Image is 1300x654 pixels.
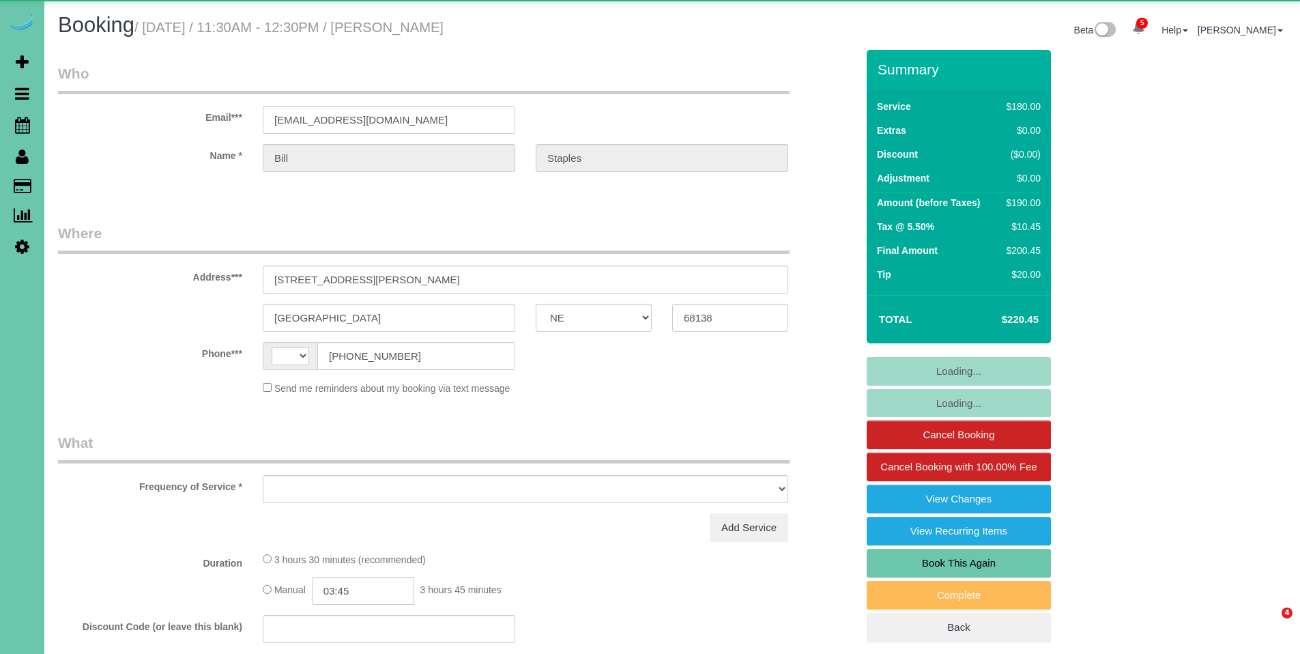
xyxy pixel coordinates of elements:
[1074,25,1116,35] a: Beta
[58,223,790,254] legend: Where
[1254,608,1286,640] iframe: Intercom live chat
[58,63,790,94] legend: Who
[880,461,1037,472] span: Cancel Booking with 100.00% Fee
[867,421,1051,449] a: Cancel Booking
[877,124,906,137] label: Extras
[1125,14,1152,44] a: 5
[710,513,788,542] a: Add Service
[420,585,502,596] span: 3 hours 45 minutes
[867,613,1051,642] a: Back
[48,615,252,634] label: Discount Code (or leave this blank)
[877,196,980,210] label: Amount (before Taxes)
[58,433,790,464] legend: What
[8,14,35,33] img: Automaid Logo
[961,314,1039,326] h4: $220.45
[867,517,1051,545] a: View Recurring Items
[274,383,510,394] span: Send me reminders about my booking via text message
[48,144,252,162] label: Name *
[48,552,252,570] label: Duration
[1161,25,1188,35] a: Help
[877,268,891,281] label: Tip
[877,171,929,185] label: Adjustment
[1001,147,1041,161] div: ($0.00)
[1001,220,1041,233] div: $10.45
[1282,608,1292,619] span: 4
[274,585,306,596] span: Manual
[867,549,1051,578] a: Book This Again
[1001,196,1041,210] div: $190.00
[1001,244,1041,257] div: $200.45
[1198,25,1283,35] a: [PERSON_NAME]
[1001,268,1041,281] div: $20.00
[877,147,918,161] label: Discount
[877,220,934,233] label: Tax @ 5.50%
[1001,124,1041,137] div: $0.00
[877,100,911,113] label: Service
[1136,18,1148,29] span: 5
[879,313,912,325] strong: Total
[867,485,1051,513] a: View Changes
[878,61,1044,77] h3: Summary
[877,244,938,257] label: Final Amount
[58,13,134,37] span: Booking
[867,453,1051,481] a: Cancel Booking with 100.00% Fee
[1001,171,1041,185] div: $0.00
[274,554,426,565] span: 3 hours 30 minutes (recommended)
[134,20,444,35] small: / [DATE] / 11:30AM - 12:30PM / [PERSON_NAME]
[48,475,252,494] label: Frequency of Service *
[1093,22,1116,40] img: New interface
[1001,100,1041,113] div: $180.00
